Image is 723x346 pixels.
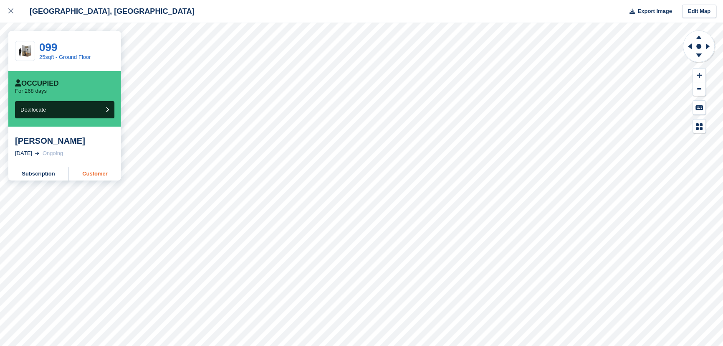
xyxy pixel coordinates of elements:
[35,152,39,155] img: arrow-right-light-icn-cde0832a797a2874e46488d9cf13f60e5c3a73dbe684e267c42b8395dfbc2abf.svg
[637,7,672,15] span: Export Image
[693,69,705,82] button: Zoom In
[15,79,59,88] div: Occupied
[693,120,705,133] button: Map Legend
[43,149,63,158] div: Ongoing
[15,149,32,158] div: [DATE]
[39,41,57,53] a: 099
[15,101,114,118] button: Deallocate
[693,82,705,96] button: Zoom Out
[22,6,195,16] div: [GEOGRAPHIC_DATA], [GEOGRAPHIC_DATA]
[39,54,91,60] a: 25sqft - Ground Floor
[20,107,46,113] span: Deallocate
[15,136,114,146] div: [PERSON_NAME]
[15,44,35,59] img: 25-sqft-unit.jpg
[693,101,705,114] button: Keyboard Shortcuts
[624,5,672,18] button: Export Image
[682,5,716,18] a: Edit Map
[15,88,47,94] p: For 268 days
[8,167,69,181] a: Subscription
[69,167,121,181] a: Customer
